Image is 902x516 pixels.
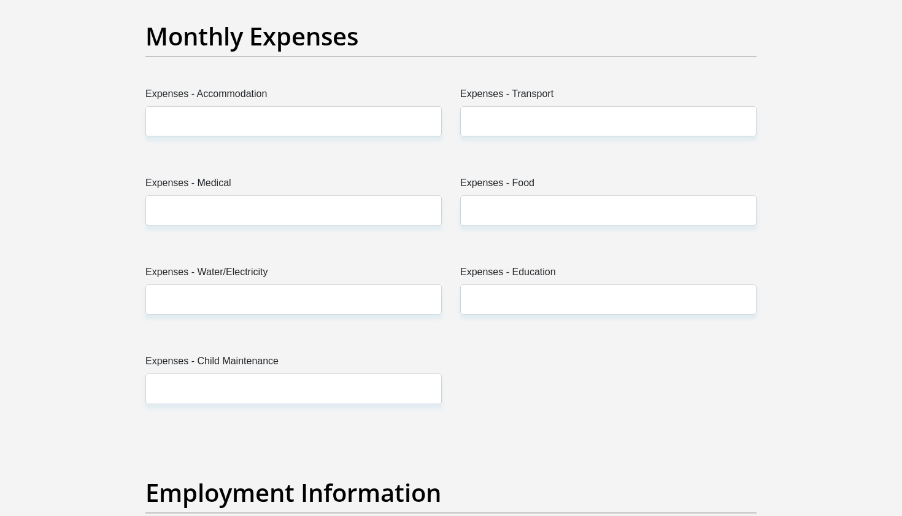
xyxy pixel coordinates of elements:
[460,87,757,106] label: Expenses - Transport
[145,265,442,284] label: Expenses - Water/Electricity
[145,354,442,373] label: Expenses - Child Maintenance
[460,106,757,136] input: Expenses - Transport
[460,265,757,284] label: Expenses - Education
[145,176,442,195] label: Expenses - Medical
[145,21,757,51] h2: Monthly Expenses
[460,284,757,315] input: Expenses - Education
[145,195,442,225] input: Expenses - Medical
[145,373,442,404] input: Expenses - Child Maintenance
[460,195,757,225] input: Expenses - Food
[145,106,442,136] input: Expenses - Accommodation
[145,284,442,315] input: Expenses - Water/Electricity
[145,478,757,507] h2: Employment Information
[460,176,757,195] label: Expenses - Food
[145,87,442,106] label: Expenses - Accommodation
